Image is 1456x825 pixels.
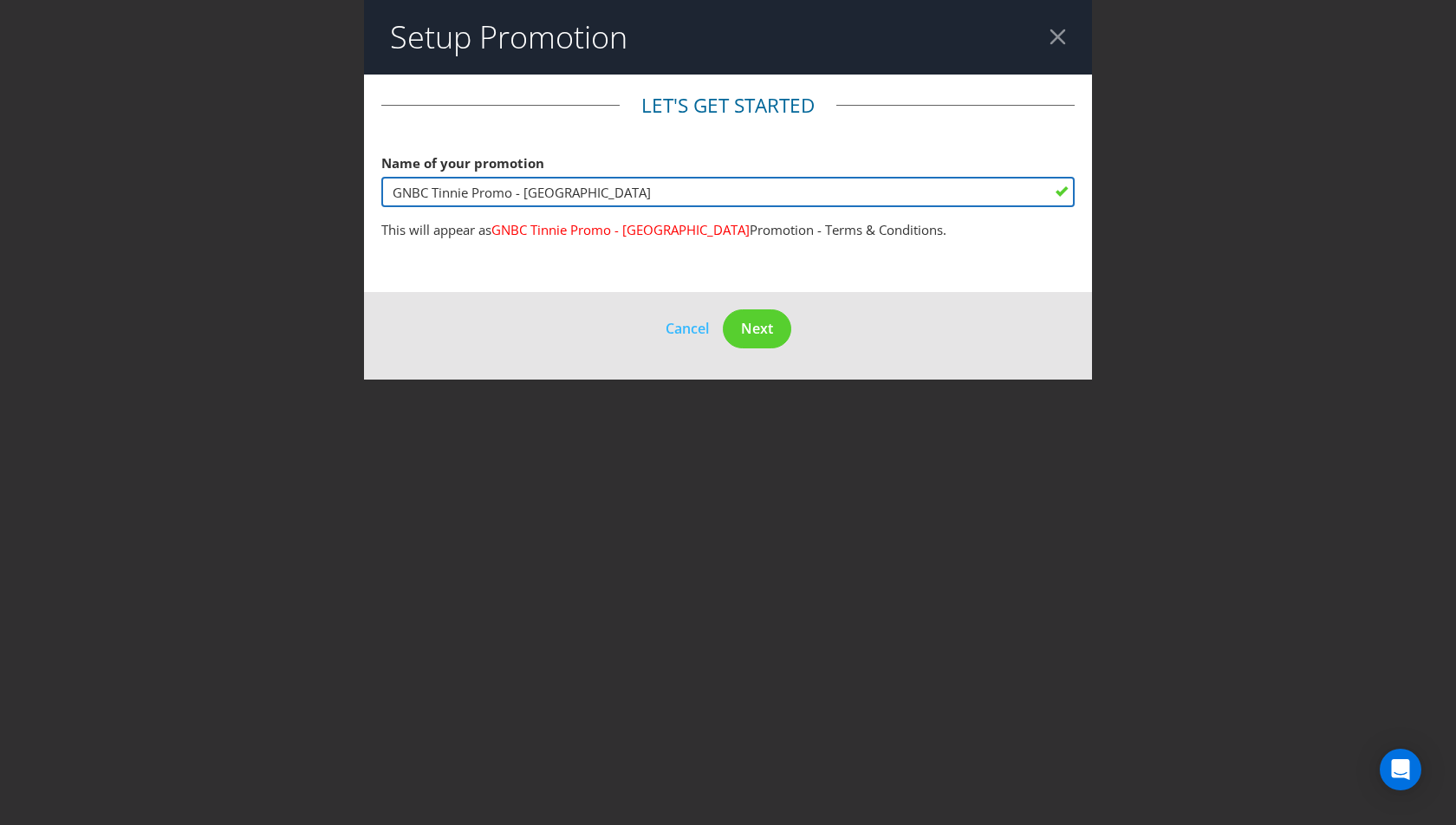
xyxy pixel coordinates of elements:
[381,221,491,238] span: This will appear as
[741,319,773,338] span: Next
[723,309,791,348] button: Next
[381,177,1075,207] input: e.g. My Promotion
[665,317,710,340] button: Cancel
[491,221,750,238] span: GNBC Tinnie Promo - [GEOGRAPHIC_DATA]
[666,319,709,338] span: Cancel
[390,20,627,55] h2: Setup Promotion
[620,92,836,120] legend: Let's get started
[1380,749,1421,790] div: Open Intercom Messenger
[750,221,946,238] span: Promotion - Terms & Conditions.
[381,154,544,172] span: Name of your promotion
